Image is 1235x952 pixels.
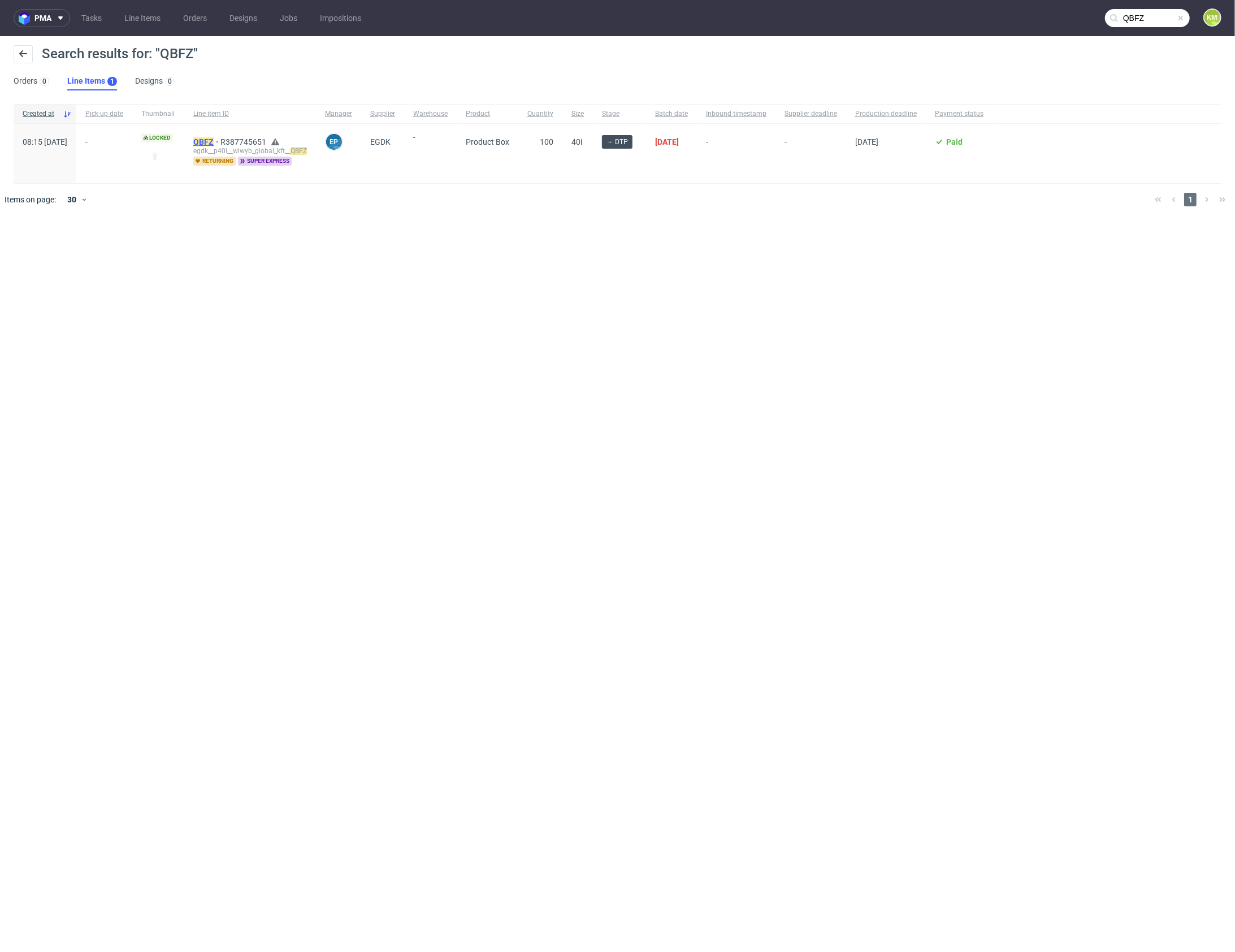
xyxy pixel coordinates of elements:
span: → DTP [606,137,628,147]
span: Warehouse [413,109,448,119]
figcaption: EP [326,134,342,150]
span: Size [571,109,584,119]
a: Orders [176,9,214,27]
span: EGDK [370,137,391,146]
div: egdk__p40i__wlwyb_global_kft__ [193,146,307,155]
span: Batch date [655,109,688,119]
a: R387745651 [220,137,268,146]
span: returning [193,157,236,166]
div: 1 [110,77,114,85]
span: - [785,137,837,170]
span: Created at [23,109,58,119]
span: Locked [141,133,173,142]
div: 0 [168,77,172,85]
a: Line Items [118,9,167,27]
span: Supplier [370,109,395,119]
span: Inbound timestamp [706,109,766,119]
a: QBFZ [193,137,220,146]
mark: QBFZ [193,137,214,146]
span: Items on page: [5,194,56,205]
div: 30 [60,192,81,207]
img: logo [19,12,34,25]
span: - [413,133,448,170]
img: version_two_editor_design.png [141,149,168,164]
span: Pick-up date [85,109,123,119]
div: 0 [42,77,46,85]
span: 100 [540,137,553,146]
a: Orders0 [14,72,49,90]
span: 1 [1184,193,1197,206]
a: Tasks [75,9,109,27]
span: Payment status [935,109,983,119]
span: 40i [571,137,582,146]
span: Paid [946,137,963,146]
span: [DATE] [855,137,878,146]
span: Product Box [466,137,509,146]
span: super express [238,157,292,166]
a: Designs [223,9,264,27]
span: 08:15 [DATE] [23,137,67,146]
figcaption: KM [1204,10,1220,25]
button: pma [14,9,70,27]
span: [DATE] [655,137,679,146]
span: Line item ID [193,109,307,119]
span: - [85,137,123,170]
span: Stage [602,109,637,119]
a: Impositions [313,9,368,27]
span: Thumbnail [141,109,175,119]
span: Quantity [527,109,553,119]
span: Manager [325,109,352,119]
span: Production deadline [855,109,917,119]
span: Supplier deadline [785,109,837,119]
span: pma [34,14,51,22]
span: - [706,137,766,170]
a: Jobs [273,9,304,27]
a: Designs0 [135,72,175,90]
a: Line Items1 [67,72,117,90]
span: Search results for: "QBFZ" [42,46,198,62]
span: Product [466,109,509,119]
mark: QBFZ [291,147,307,155]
